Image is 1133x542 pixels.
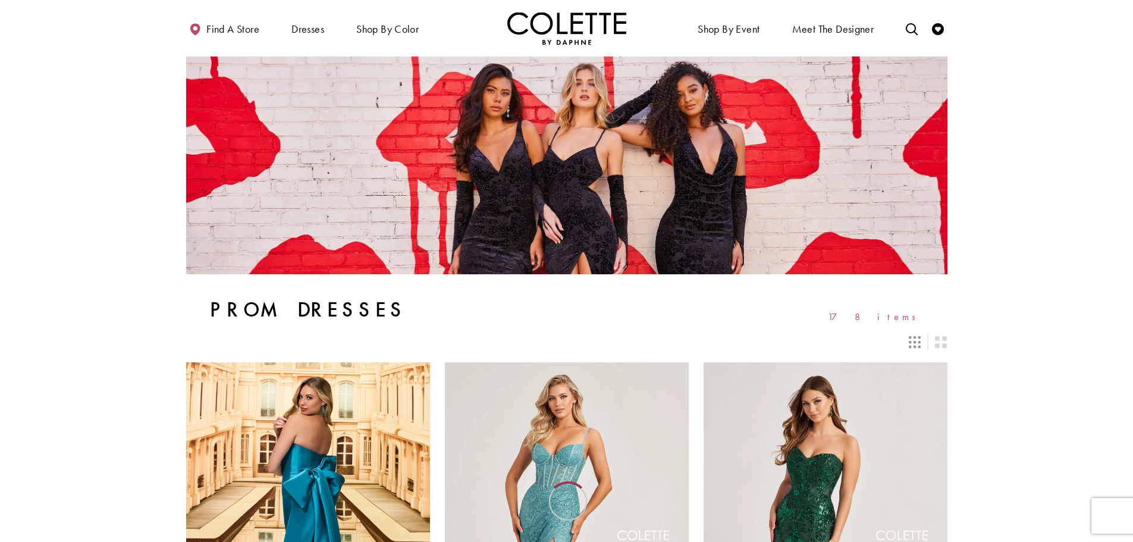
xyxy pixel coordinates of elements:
[935,336,947,348] span: Switch layout to 2 columns
[507,12,626,45] img: Colette by Daphne
[179,329,955,355] div: Layout Controls
[698,23,759,35] span: Shop By Event
[695,12,762,45] span: Shop By Event
[186,12,262,45] a: Find a store
[789,12,877,45] a: Meet the designer
[909,336,921,348] span: Switch layout to 3 columns
[291,23,324,35] span: Dresses
[206,23,259,35] span: Find a store
[288,12,327,45] span: Dresses
[210,298,407,322] h1: Prom Dresses
[903,12,921,45] a: Toggle search
[356,23,419,35] span: Shop by color
[353,12,422,45] span: Shop by color
[792,23,874,35] span: Meet the designer
[828,312,924,322] span: 178 items
[507,12,626,45] a: Visit Home Page
[929,12,947,45] a: Check Wishlist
